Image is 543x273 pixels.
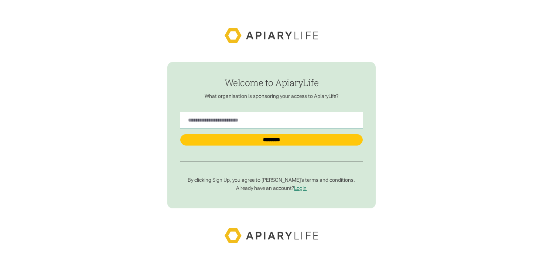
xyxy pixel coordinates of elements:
p: What organisation is sponsoring your access to ApiaryLife? [180,93,363,100]
h1: Welcome to ApiaryLife [180,78,363,88]
a: Login [294,185,307,191]
p: By clicking Sign Up, you agree to [PERSON_NAME]’s terms and conditions. [180,177,363,184]
p: Already have an account? [180,185,363,192]
form: find-employer [167,62,376,208]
